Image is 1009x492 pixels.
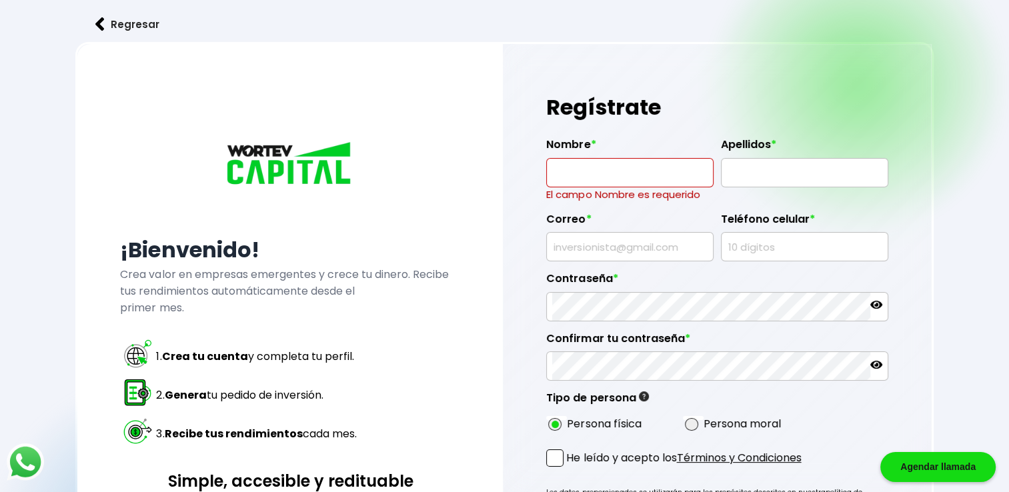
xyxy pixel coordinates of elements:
img: flecha izquierda [95,17,105,31]
input: inversionista@gmail.com [552,233,708,261]
label: Contraseña [546,272,888,292]
a: flecha izquierdaRegresar [75,7,933,42]
img: paso 2 [122,377,153,408]
p: He leído y acepto los [566,449,801,466]
label: Tipo de persona [546,391,649,411]
strong: Crea tu cuenta [161,349,247,364]
p: El campo Nombre es requerido [546,187,714,202]
button: Regresar [75,7,179,42]
label: Persona moral [704,415,781,432]
p: Crea valor en empresas emergentes y crece tu dinero. Recibe tus rendimientos automáticamente desd... [120,266,460,316]
label: Correo [546,213,714,233]
td: 2. tu pedido de inversión. [155,376,357,413]
strong: Recibe tus rendimientos [164,426,302,441]
label: Nombre [546,138,714,158]
a: Términos y Condiciones [676,450,801,465]
label: Persona física [567,415,641,432]
input: 10 dígitos [727,233,882,261]
td: 3. cada mes. [155,415,357,452]
h1: Regístrate [546,87,888,127]
h2: ¡Bienvenido! [120,234,460,266]
label: Apellidos [721,138,888,158]
img: logo_wortev_capital [223,140,357,189]
img: paso 1 [122,338,153,369]
strong: Genera [164,387,206,403]
div: Agendar llamada [880,452,996,482]
img: logos_whatsapp-icon.242b2217.svg [7,443,44,481]
img: gfR76cHglkPwleuBLjWdxeZVvX9Wp6JBDmjRYY8JYDQn16A2ICN00zLTgIroGa6qie5tIuWH7V3AapTKqzv+oMZsGfMUqL5JM... [639,391,649,401]
td: 1. y completa tu perfil. [155,337,357,375]
img: paso 3 [122,415,153,447]
label: Teléfono celular [721,213,888,233]
label: Confirmar tu contraseña [546,332,888,352]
